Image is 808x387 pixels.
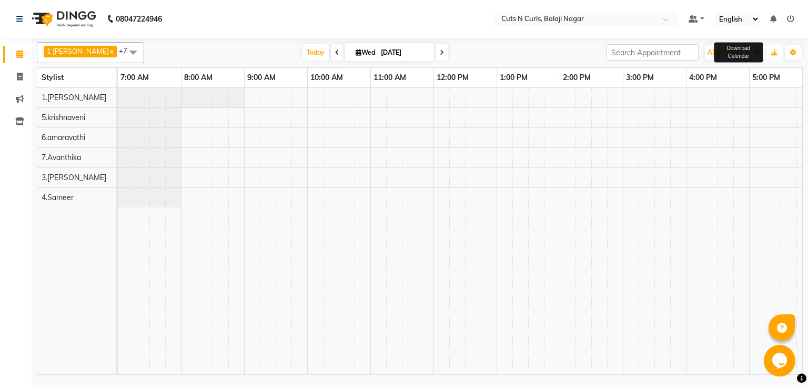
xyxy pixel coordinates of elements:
a: 11:00 AM [371,70,409,85]
a: 12:00 PM [434,70,471,85]
a: 5:00 PM [750,70,783,85]
span: Wed [353,48,378,56]
span: Stylist [42,73,64,82]
button: ADD NEW [705,45,741,60]
a: 1:00 PM [497,70,530,85]
iframe: chat widget [764,345,797,376]
span: +7 [119,46,135,55]
a: 10:00 AM [308,70,346,85]
input: 2025-09-03 [378,45,430,61]
span: 1 [PERSON_NAME] [47,47,109,55]
b: 08047224946 [116,4,162,34]
input: Search Appointment [607,44,699,61]
a: 3:00 PM [623,70,656,85]
img: logo [27,4,99,34]
span: 6.amaravathi [42,133,85,142]
a: 8:00 AM [181,70,215,85]
span: 4.Sameer [42,193,74,202]
a: 7:00 AM [118,70,151,85]
div: Download Calendar [714,43,763,63]
a: x [109,47,114,55]
a: 4:00 PM [686,70,720,85]
a: 9:00 AM [245,70,278,85]
span: Today [302,44,329,61]
span: 3.[PERSON_NAME] [42,173,106,182]
span: 5.krishnaveni [42,113,85,122]
span: 1.[PERSON_NAME] [42,93,106,102]
a: 2:00 PM [560,70,593,85]
span: ADD NEW [708,48,739,56]
span: 7.Avanthika [42,153,81,162]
